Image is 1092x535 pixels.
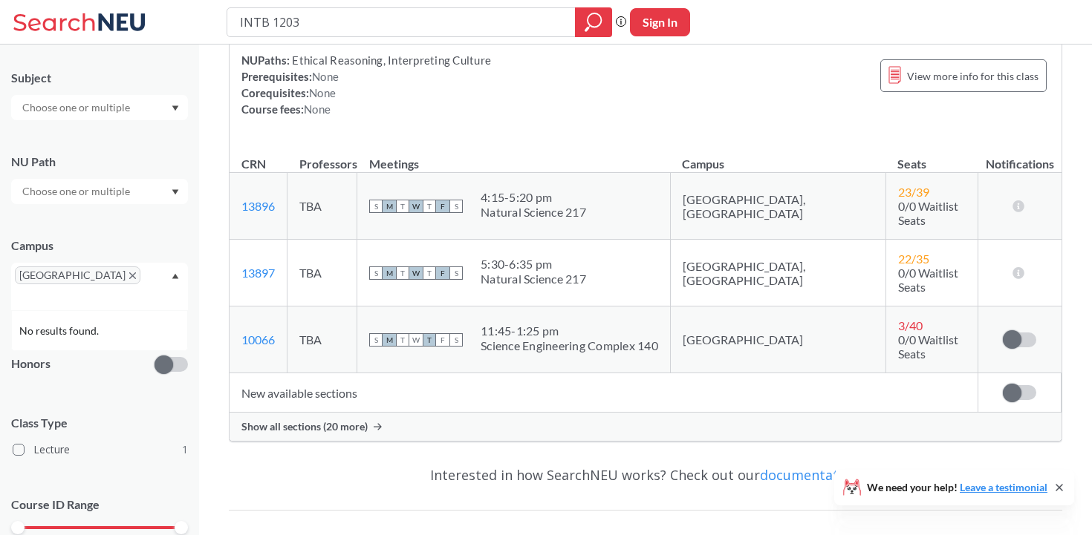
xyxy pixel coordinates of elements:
a: 13896 [241,199,275,213]
span: 3 / 40 [898,318,923,332]
a: 10066 [241,332,275,347]
span: T [396,333,409,347]
th: Seats [885,141,978,173]
div: [GEOGRAPHIC_DATA]X to remove pillDropdown arrowNo results found. [11,263,188,310]
span: Show all sections (20 more) [241,420,368,433]
span: None [312,70,339,83]
div: Campus [11,237,188,254]
span: W [409,266,423,280]
div: Dropdown arrow [11,95,188,120]
svg: magnifying glass [585,12,602,33]
span: M [383,266,396,280]
a: Leave a testimonial [960,481,1047,493]
div: NU Path [11,154,188,170]
span: S [449,333,463,347]
span: [GEOGRAPHIC_DATA]X to remove pill [15,266,140,284]
div: Dropdown arrow [11,179,188,204]
svg: Dropdown arrow [172,105,179,111]
div: 4:15 - 5:20 pm [481,190,586,205]
a: documentation! [760,466,862,484]
div: magnifying glass [575,7,612,37]
span: We need your help! [867,482,1047,493]
td: [GEOGRAPHIC_DATA], [GEOGRAPHIC_DATA] [670,173,885,240]
span: None [309,86,336,99]
span: Class Type [11,415,188,431]
th: Meetings [357,141,671,173]
span: S [369,200,383,213]
button: Sign In [630,8,690,36]
span: T [423,266,436,280]
div: Natural Science 217 [481,205,586,220]
span: View more info for this class [907,67,1039,85]
span: S [449,200,463,213]
div: Science Engineering Complex 140 [481,338,658,353]
td: [GEOGRAPHIC_DATA] [670,306,885,373]
th: Campus [670,141,885,173]
span: T [396,200,409,213]
span: 1 [182,442,188,458]
p: Honors [11,355,51,372]
svg: Dropdown arrow [172,189,179,195]
td: [GEOGRAPHIC_DATA], [GEOGRAPHIC_DATA] [670,240,885,306]
div: Natural Science 217 [481,272,586,286]
td: TBA [287,306,357,373]
div: 11:45 - 1:25 pm [481,324,658,338]
div: Subject [11,70,188,86]
span: T [423,200,436,213]
input: Choose one or multiple [15,99,140,116]
div: 5:30 - 6:35 pm [481,257,586,272]
span: F [436,266,449,280]
p: Course ID Range [11,496,188,513]
span: No results found. [19,323,102,339]
div: Show all sections (20 more) [230,413,1062,441]
span: T [396,266,409,280]
span: M [383,200,396,213]
span: F [436,200,449,213]
span: 23 / 39 [898,185,929,199]
div: NUPaths: Prerequisites: Corequisites: Course fees: [241,52,491,117]
span: W [409,200,423,213]
td: TBA [287,240,357,306]
span: 0/0 Waitlist Seats [898,332,958,361]
span: S [369,333,383,347]
span: 0/0 Waitlist Seats [898,266,958,294]
svg: X to remove pill [129,272,136,279]
span: F [436,333,449,347]
div: CRN [241,156,266,172]
span: S [449,266,463,280]
span: M [383,333,396,347]
input: Class, professor, course number, "phrase" [238,10,565,35]
th: Notifications [978,141,1062,173]
span: T [423,333,436,347]
span: 22 / 35 [898,252,929,266]
span: 0/0 Waitlist Seats [898,199,958,227]
td: TBA [287,173,357,240]
label: Lecture [13,440,188,459]
th: Professors [287,141,357,173]
svg: Dropdown arrow [172,273,179,279]
span: S [369,266,383,280]
span: W [409,333,423,347]
td: New available sections [230,373,978,413]
span: None [304,102,331,116]
input: Choose one or multiple [15,183,140,200]
span: Ethical Reasoning, Interpreting Culture [290,53,491,67]
a: 13897 [241,266,275,280]
div: Interested in how SearchNEU works? Check out our [229,453,1062,496]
